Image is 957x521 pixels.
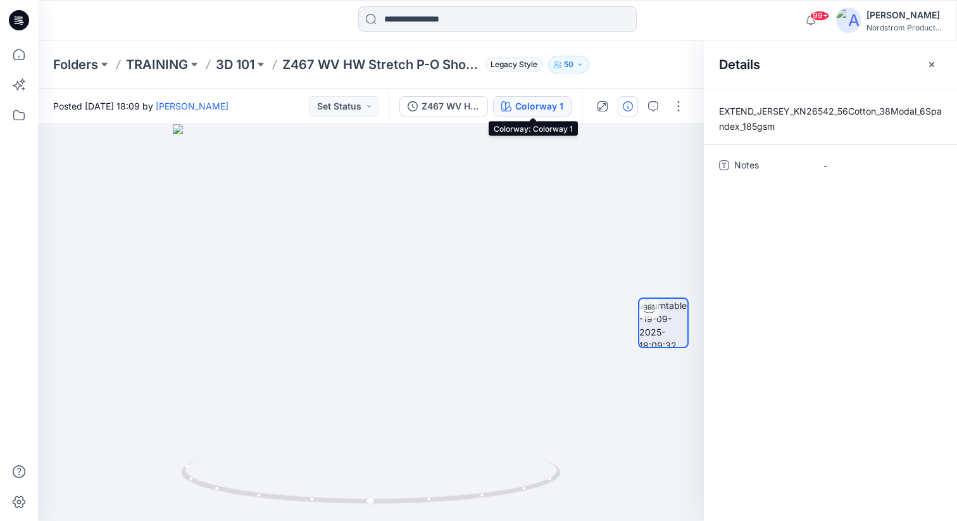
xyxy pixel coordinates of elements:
[515,99,563,113] div: Colorway 1
[704,104,957,134] p: EXTEND_JERSEY_KN26542_56Cotton_38Modal_6Spandex_185gsm
[866,8,941,23] div: [PERSON_NAME]
[618,96,638,116] button: Details
[866,23,941,32] div: Nordstrom Product...
[422,99,480,113] div: Z467 WV HW Stretch P-O Short MK
[216,56,254,73] a: 3D 101
[53,56,98,73] a: Folders
[126,56,188,73] a: TRAINING
[564,58,573,72] p: 50
[53,99,228,113] span: Posted [DATE] 18:09 by
[485,57,543,72] span: Legacy Style
[156,101,228,111] a: [PERSON_NAME]
[548,56,589,73] button: 50
[836,8,861,33] img: avatar
[823,159,934,172] span: -
[493,96,572,116] button: Colorway 1
[282,56,480,73] p: Z467 WV HW Stretch P-O Short MK
[719,57,760,72] h2: Details
[810,11,829,21] span: 99+
[734,158,810,175] span: Notes
[480,56,543,73] button: Legacy Style
[399,96,488,116] button: Z467 WV HW Stretch P-O Short MK
[639,299,687,347] img: turntable-19-09-2025-18:09:32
